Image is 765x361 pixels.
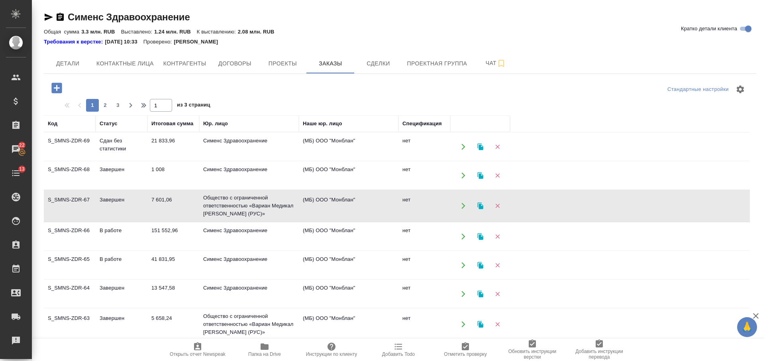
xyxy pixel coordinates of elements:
[99,101,112,109] span: 2
[147,133,199,161] td: 21 833,96
[472,257,488,273] button: Клонировать
[299,251,398,279] td: (МБ) ООО "Монблан"
[455,228,471,245] button: Открыть
[147,223,199,251] td: 151 552,96
[147,280,199,308] td: 13 547,58
[199,251,299,279] td: Сименс Здравоохранение
[199,308,299,340] td: Общество с ограниченной ответственностью «Вариан Медикал [PERSON_NAME] (РУС)»
[455,286,471,302] button: Открыть
[306,351,357,357] span: Инструкции по клиенту
[489,316,506,333] button: Удалить
[398,310,450,338] td: нет
[216,59,254,69] span: Договоры
[407,59,467,69] span: Проектная группа
[44,38,105,46] div: Нажми, чтобы открыть папку с инструкцией
[571,349,628,360] span: Добавить инструкции перевода
[740,319,754,335] span: 🙏
[382,351,415,357] span: Добавить Todo
[96,310,147,338] td: Завершен
[203,120,228,128] div: Юр. лицо
[398,133,450,161] td: нет
[14,141,29,149] span: 22
[143,38,174,46] p: Проверено:
[14,165,29,173] span: 13
[44,12,53,22] button: Скопировать ссылку для ЯМессенджера
[147,251,199,279] td: 41 831,95
[96,59,154,69] span: Контактные лица
[455,198,471,214] button: Открыть
[737,317,757,337] button: 🙏
[231,339,298,361] button: Папка на Drive
[398,251,450,279] td: нет
[44,162,96,189] td: S_SMNS-ZDR-68
[44,133,96,161] td: S_SMNS-ZDR-69
[681,25,737,33] span: Кратко детали клиента
[489,228,506,245] button: Удалить
[472,286,488,302] button: Клонировать
[455,257,471,273] button: Открыть
[299,223,398,251] td: (МБ) ООО "Монблан"
[44,251,96,279] td: S_SMNS-ZDR-65
[496,59,506,68] svg: Подписаться
[199,223,299,251] td: Сименс Здравоохранение
[177,100,210,112] span: из 3 страниц
[121,29,154,35] p: Выставлено:
[398,223,450,251] td: нет
[299,310,398,338] td: (МБ) ООО "Монблан"
[665,83,731,96] div: split button
[489,198,506,214] button: Удалить
[199,280,299,308] td: Сименс Здравоохранение
[472,316,488,333] button: Клонировать
[96,192,147,220] td: Завершен
[199,133,299,161] td: Сименс Здравоохранение
[455,316,471,333] button: Открыть
[472,198,488,214] button: Клонировать
[299,280,398,308] td: (МБ) ООО "Монблан"
[55,12,65,22] button: Скопировать ссылку
[477,58,515,68] span: Чат
[154,29,197,35] p: 1.24 млн. RUB
[96,280,147,308] td: Завершен
[96,251,147,279] td: В работе
[44,29,81,35] p: Общая сумма
[46,80,68,96] button: Добавить проект
[96,133,147,161] td: Сдан без статистики
[44,280,96,308] td: S_SMNS-ZDR-64
[359,59,397,69] span: Сделки
[199,190,299,222] td: Общество с ограниченной ответственностью «Вариан Медикал [PERSON_NAME] (РУС)»
[49,59,87,69] span: Детали
[472,167,488,183] button: Клонировать
[68,12,190,22] a: Сименс Здравоохранение
[504,349,561,360] span: Обновить инструкции верстки
[299,133,398,161] td: (МБ) ООО "Монблан"
[174,38,224,46] p: [PERSON_NAME]
[99,99,112,112] button: 2
[432,339,499,361] button: Отметить проверку
[44,38,105,46] a: Требования к верстке:
[398,192,450,220] td: нет
[164,339,231,361] button: Открыть отчет Newspeak
[147,162,199,189] td: 1 008
[96,223,147,251] td: В работе
[499,339,566,361] button: Обновить инструкции верстки
[199,162,299,189] td: Сименс Здравоохранение
[105,38,143,46] p: [DATE] 10:33
[238,29,280,35] p: 2.08 млн. RUB
[455,138,471,155] button: Открыть
[248,351,281,357] span: Папка на Drive
[402,120,442,128] div: Спецификация
[197,29,238,35] p: К выставлению:
[112,101,124,109] span: 3
[398,280,450,308] td: нет
[163,59,206,69] span: Контрагенты
[303,120,342,128] div: Наше юр. лицо
[398,162,450,189] td: нет
[2,139,30,159] a: 22
[44,223,96,251] td: S_SMNS-ZDR-66
[263,59,302,69] span: Проекты
[298,339,365,361] button: Инструкции по клиенту
[566,339,633,361] button: Добавить инструкции перевода
[472,138,488,155] button: Клонировать
[44,192,96,220] td: S_SMNS-ZDR-67
[472,228,488,245] button: Клонировать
